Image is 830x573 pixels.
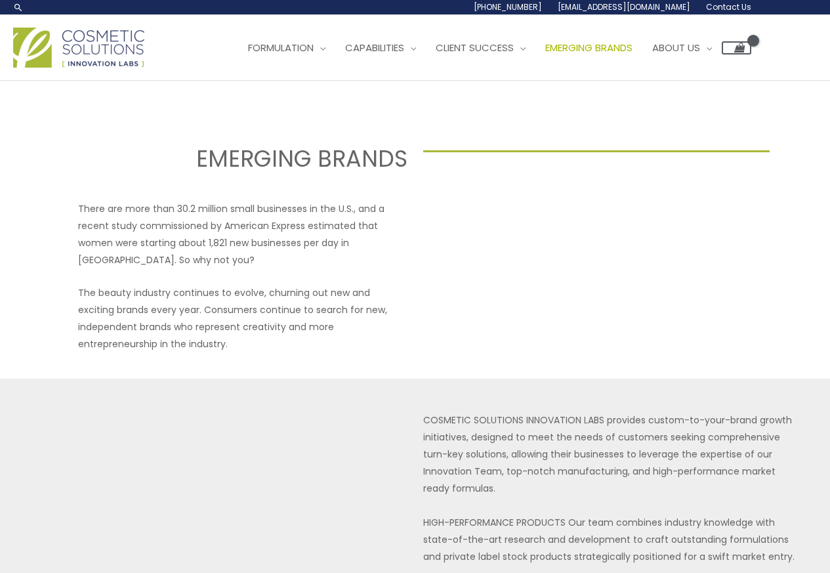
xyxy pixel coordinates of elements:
[78,200,407,268] p: There are more than 30.2 million small businesses in the U.S., and a recent study commissioned by...
[545,41,633,54] span: Emerging Brands
[722,41,751,54] a: View Shopping Cart, empty
[436,41,514,54] span: Client Success
[535,28,642,68] a: Emerging Brands
[238,28,335,68] a: Formulation
[13,2,24,12] a: Search icon link
[78,284,407,352] p: The beauty industry continues to evolve, churning out new and exciting brands every year. Consume...
[248,41,314,54] span: Formulation
[426,28,535,68] a: Client Success
[474,1,542,12] span: [PHONE_NUMBER]
[228,28,751,68] nav: Site Navigation
[706,1,751,12] span: Contact Us
[558,1,690,12] span: [EMAIL_ADDRESS][DOMAIN_NAME]
[345,41,404,54] span: Capabilities
[335,28,426,68] a: Capabilities
[652,41,700,54] span: About Us
[60,144,407,174] h2: EMERGING BRANDS
[13,28,144,68] img: Cosmetic Solutions Logo
[642,28,722,68] a: About Us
